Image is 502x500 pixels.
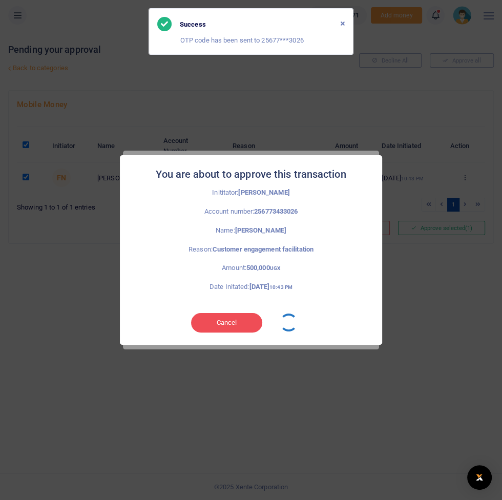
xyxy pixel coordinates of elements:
[467,465,492,490] div: Open Intercom Messenger
[142,244,360,255] p: Reason:
[269,284,292,290] small: 10:43 PM
[142,282,360,293] p: Date Initated:
[235,226,286,234] strong: [PERSON_NAME]
[180,20,206,29] h6: Success
[142,263,360,274] p: Amount:
[180,35,345,46] p: OTP code has been sent to 25677***3026
[341,19,345,28] button: Close
[249,283,292,290] strong: [DATE]
[142,187,360,198] p: Inititator:
[270,265,280,271] small: UGX
[246,264,280,272] strong: 500,000
[142,206,360,217] p: Account number:
[156,165,346,183] h2: You are about to approve this transaction
[142,225,360,236] p: Name:
[191,313,262,332] button: Cancel
[213,245,313,253] strong: Customer engagement facilitation
[254,207,298,215] strong: 256773433026
[238,189,289,196] strong: [PERSON_NAME]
